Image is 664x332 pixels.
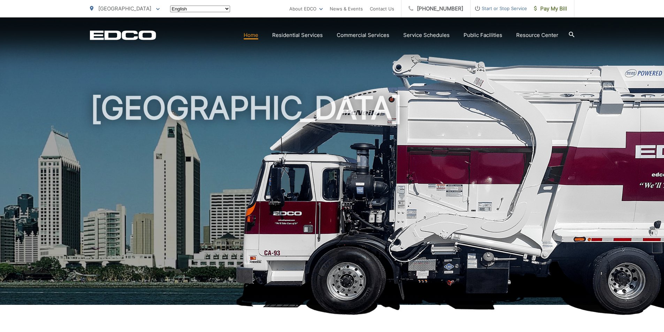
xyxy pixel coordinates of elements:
[170,6,230,12] select: Select a language
[534,5,567,13] span: Pay My Bill
[272,31,323,39] a: Residential Services
[330,5,363,13] a: News & Events
[90,91,574,311] h1: [GEOGRAPHIC_DATA]
[464,31,502,39] a: Public Facilities
[244,31,258,39] a: Home
[289,5,323,13] a: About EDCO
[90,30,156,40] a: EDCD logo. Return to the homepage.
[337,31,389,39] a: Commercial Services
[403,31,450,39] a: Service Schedules
[98,5,151,12] span: [GEOGRAPHIC_DATA]
[370,5,394,13] a: Contact Us
[516,31,558,39] a: Resource Center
